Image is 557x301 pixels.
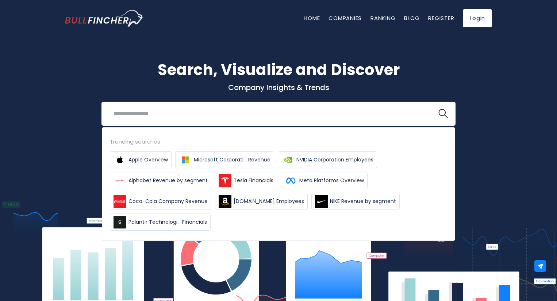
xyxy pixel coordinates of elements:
a: [DOMAIN_NAME] Employees [215,193,308,210]
a: Palantir Technologi... Financials [110,214,211,231]
a: Companies [329,14,362,22]
h1: Search, Visualize and Discover [65,58,492,81]
a: Microsoft Corporati... Revenue [175,151,274,168]
a: NIKE Revenue by segment [311,193,400,210]
p: Company Insights & Trends [65,83,492,92]
img: Bullfincher logo [65,10,144,27]
span: Apple Overview [128,156,168,164]
a: Apple Overview [110,151,172,168]
a: Go to homepage [65,10,143,27]
a: Home [304,14,320,22]
span: NIKE Revenue by segment [330,198,396,205]
p: What's trending [65,140,492,148]
a: Blog [404,14,419,22]
img: search icon [438,109,448,118]
span: Microsoft Corporati... Revenue [194,156,270,164]
span: Coca-Cola Company Revenue [128,198,208,205]
a: Tesla Financials [215,172,277,189]
a: Ranking [370,14,395,22]
span: Palantir Technologi... Financials [128,218,207,226]
a: Login [463,9,492,27]
a: Coca-Cola Company Revenue [110,193,211,210]
a: Meta Platforms Overview [281,172,368,189]
a: Register [428,14,454,22]
a: NVIDIA Corporation Employees [278,151,377,168]
span: [DOMAIN_NAME] Employees [234,198,304,205]
span: Tesla Financials [234,177,273,184]
span: NVIDIA Corporation Employees [296,156,373,164]
span: Alphabet Revenue by segment [128,177,208,184]
a: Alphabet Revenue by segment [110,172,211,189]
span: Meta Platforms Overview [299,177,364,184]
div: Trending searches [110,137,447,146]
